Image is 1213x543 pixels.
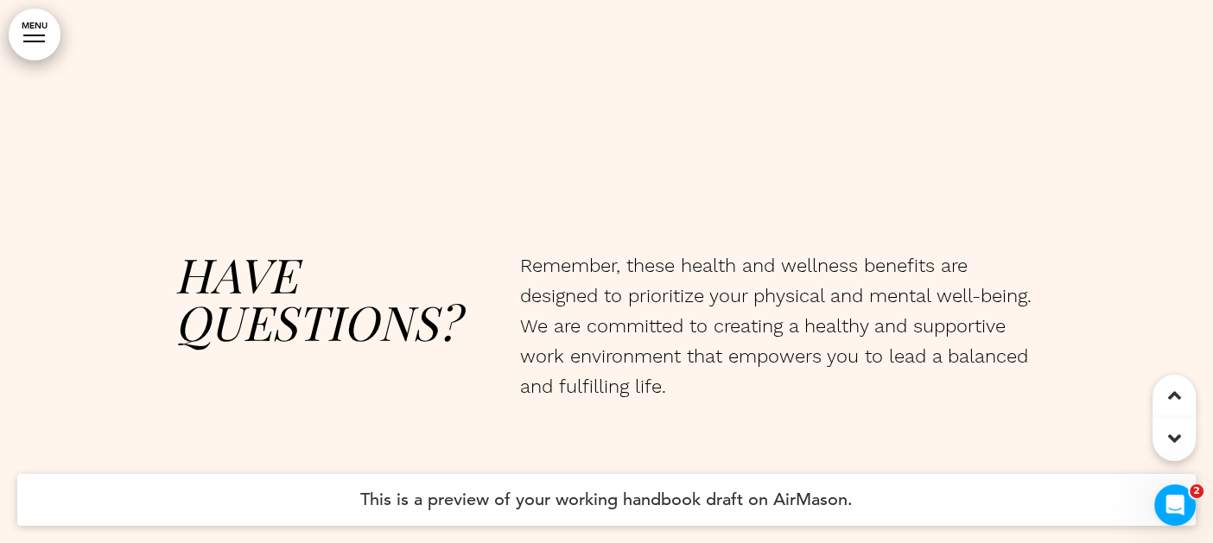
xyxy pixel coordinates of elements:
em: HAVE questions? [175,242,460,353]
a: MENU [9,9,60,60]
iframe: Intercom live chat [1154,484,1196,526]
h4: This is a preview of your working handbook draft on AirMason. [17,474,1196,526]
p: Remember, these health and wellness benefits are designed to prioritize your physical and mental ... [520,250,1038,402]
span: 2 [1190,484,1203,498]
